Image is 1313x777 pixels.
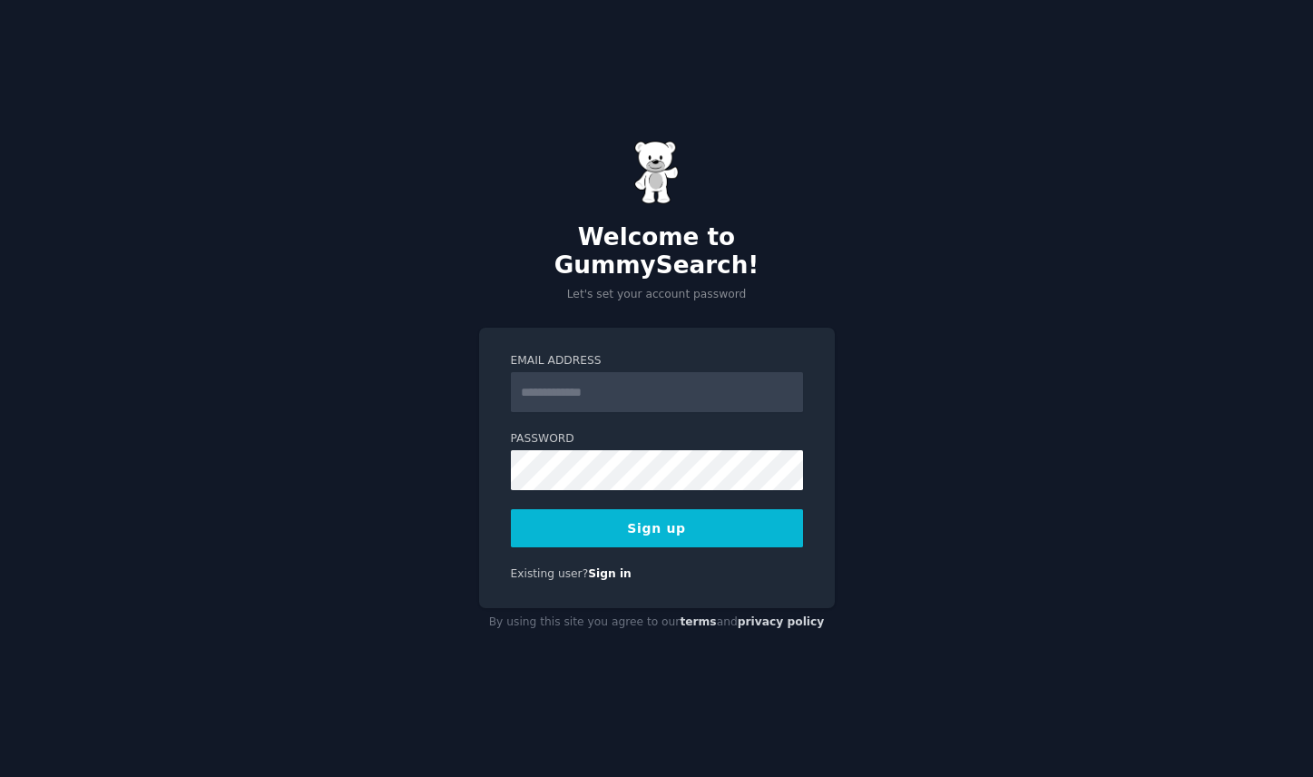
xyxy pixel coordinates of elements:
[479,287,835,303] p: Let's set your account password
[511,431,803,448] label: Password
[511,509,803,547] button: Sign up
[680,615,716,628] a: terms
[511,353,803,369] label: Email Address
[479,223,835,280] h2: Welcome to GummySearch!
[479,608,835,637] div: By using this site you agree to our and
[588,567,632,580] a: Sign in
[738,615,825,628] a: privacy policy
[511,567,589,580] span: Existing user?
[634,141,680,204] img: Gummy Bear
